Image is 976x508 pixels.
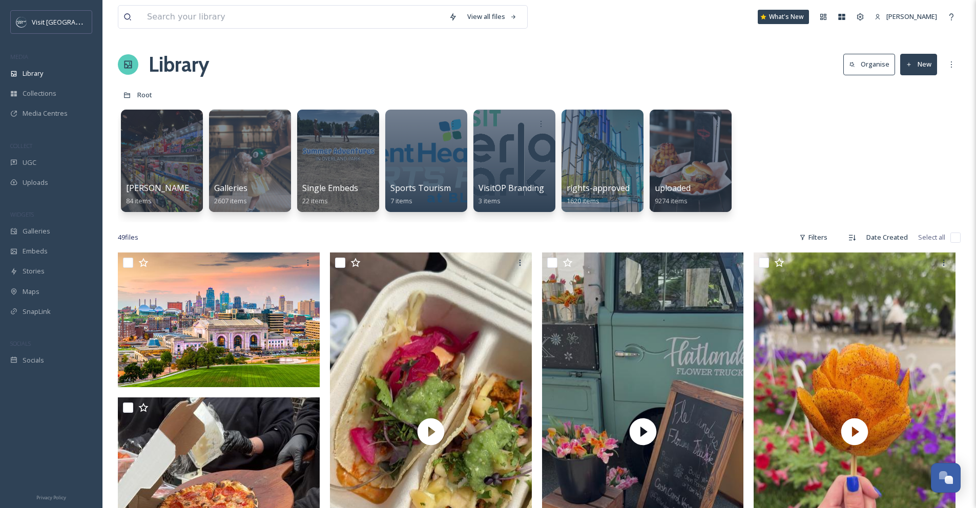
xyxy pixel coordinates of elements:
[23,266,45,276] span: Stories
[214,182,247,194] span: Galleries
[137,89,152,101] a: Root
[479,183,544,205] a: VisitOP Branding3 items
[918,232,945,242] span: Select all
[142,6,444,28] input: Search your library
[23,69,43,78] span: Library
[126,182,254,194] span: [PERSON_NAME] Sponsored Trip
[23,226,50,236] span: Galleries
[843,54,895,75] button: Organise
[32,17,111,27] span: Visit [GEOGRAPHIC_DATA]
[886,12,937,21] span: [PERSON_NAME]
[10,210,34,218] span: WIDGETS
[302,196,328,205] span: 22 items
[390,183,451,205] a: Sports Tourism7 items
[23,89,56,98] span: Collections
[10,340,31,347] span: SOCIALS
[118,252,320,387] img: AdobeStock_221576753.jpeg
[390,182,451,194] span: Sports Tourism
[567,182,630,194] span: rights-approved
[931,463,961,493] button: Open Chat
[137,90,152,99] span: Root
[10,142,32,150] span: COLLECT
[567,196,599,205] span: 1620 items
[758,10,809,24] a: What's New
[23,287,39,297] span: Maps
[36,491,66,503] a: Privacy Policy
[869,7,942,27] a: [PERSON_NAME]
[23,355,44,365] span: Socials
[567,183,630,205] a: rights-approved1620 items
[23,246,48,256] span: Embeds
[794,227,833,247] div: Filters
[126,196,152,205] span: 84 items
[861,227,913,247] div: Date Created
[655,183,691,205] a: uploaded9274 items
[23,178,48,187] span: Uploads
[149,49,209,80] a: Library
[655,196,688,205] span: 9274 items
[23,109,68,118] span: Media Centres
[479,182,544,194] span: VisitOP Branding
[302,183,358,205] a: Single Embeds22 items
[462,7,522,27] a: View all files
[214,196,247,205] span: 2607 items
[16,17,27,27] img: c3es6xdrejuflcaqpovn.png
[23,307,51,316] span: SnapLink
[118,232,138,242] span: 49 file s
[214,183,247,205] a: Galleries2607 items
[23,158,36,167] span: UGC
[36,494,66,501] span: Privacy Policy
[390,196,412,205] span: 7 items
[655,182,691,194] span: uploaded
[843,54,900,75] a: Organise
[479,196,501,205] span: 3 items
[10,53,28,60] span: MEDIA
[126,183,254,205] a: [PERSON_NAME] Sponsored Trip84 items
[302,182,358,194] span: Single Embeds
[900,54,937,75] button: New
